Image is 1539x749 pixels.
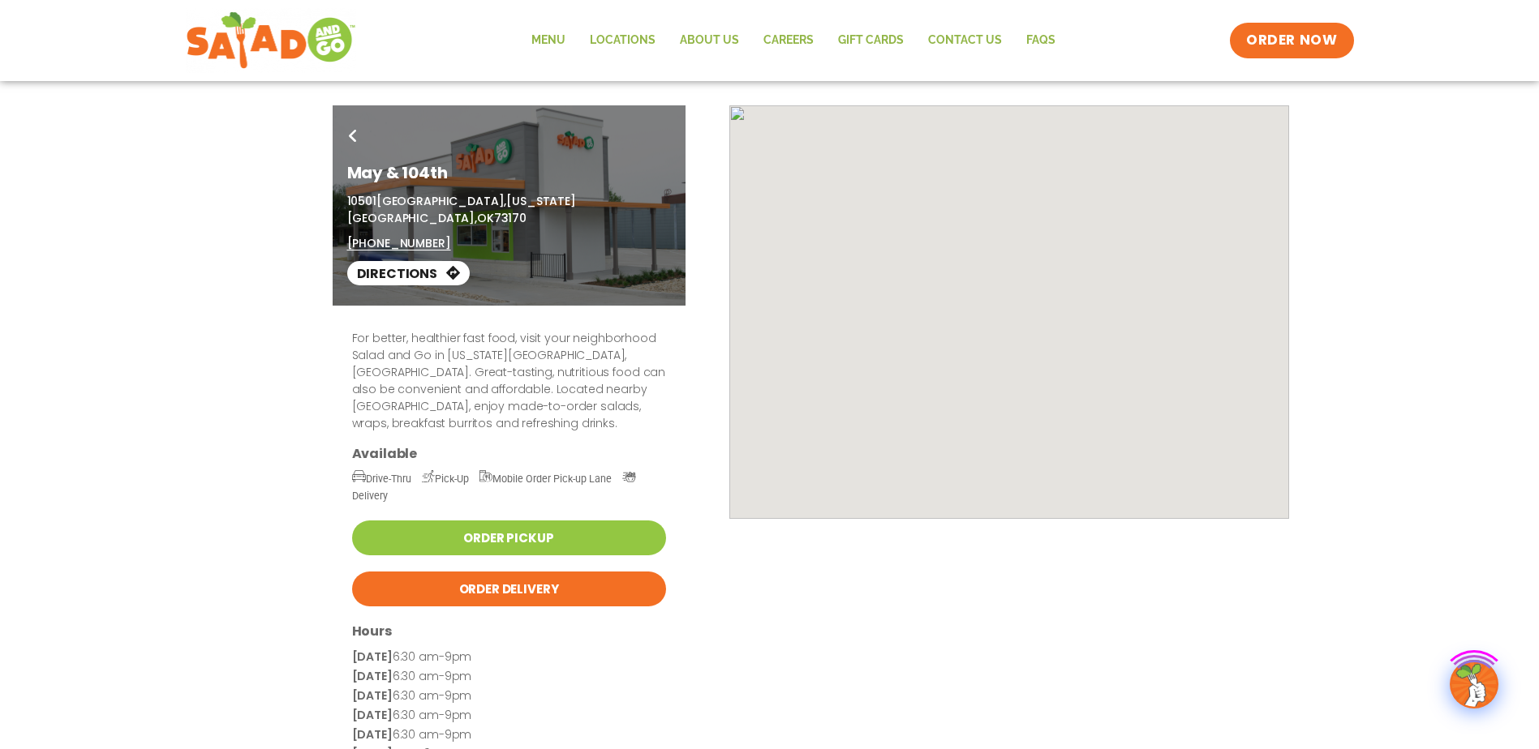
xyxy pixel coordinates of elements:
[826,22,916,59] a: GIFT CARDS
[422,473,469,485] span: Pick-Up
[347,160,671,185] h1: May & 104th
[352,648,393,665] strong: [DATE]
[479,473,613,485] span: Mobile Order Pick-up Lane
[578,22,668,59] a: Locations
[376,193,506,209] span: [GEOGRAPHIC_DATA],
[352,667,666,687] p: 6:30 am-9pm
[347,235,451,252] a: [PHONE_NUMBER]
[519,22,578,59] a: Menu
[352,687,666,706] p: 6:30 am-9pm
[352,706,666,725] p: 6:30 am-9pm
[1230,23,1353,58] a: ORDER NOW
[352,473,411,485] span: Drive-Thru
[519,22,1068,59] nav: Menu
[352,330,666,432] p: For better, healthier fast food, visit your neighborhood Salad and Go in [US_STATE][GEOGRAPHIC_DA...
[352,687,393,704] strong: [DATE]
[477,210,494,226] span: OK
[916,22,1014,59] a: Contact Us
[668,22,751,59] a: About Us
[352,520,666,555] a: Order Pickup
[347,193,376,209] span: 10501
[352,445,666,462] h3: Available
[352,623,666,640] h3: Hours
[352,571,666,606] a: Order Delivery
[352,668,393,684] strong: [DATE]
[352,707,393,723] strong: [DATE]
[347,261,470,285] a: Directions
[352,726,393,743] strong: [DATE]
[352,648,666,667] p: 6:30 am-9pm
[352,725,666,745] p: 6:30 am-9pm
[347,193,576,226] span: [US_STATE][GEOGRAPHIC_DATA],
[186,8,357,73] img: new-SAG-logo-768×292
[1246,31,1337,50] span: ORDER NOW
[751,22,826,59] a: Careers
[1014,22,1068,59] a: FAQs
[494,210,527,226] span: 73170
